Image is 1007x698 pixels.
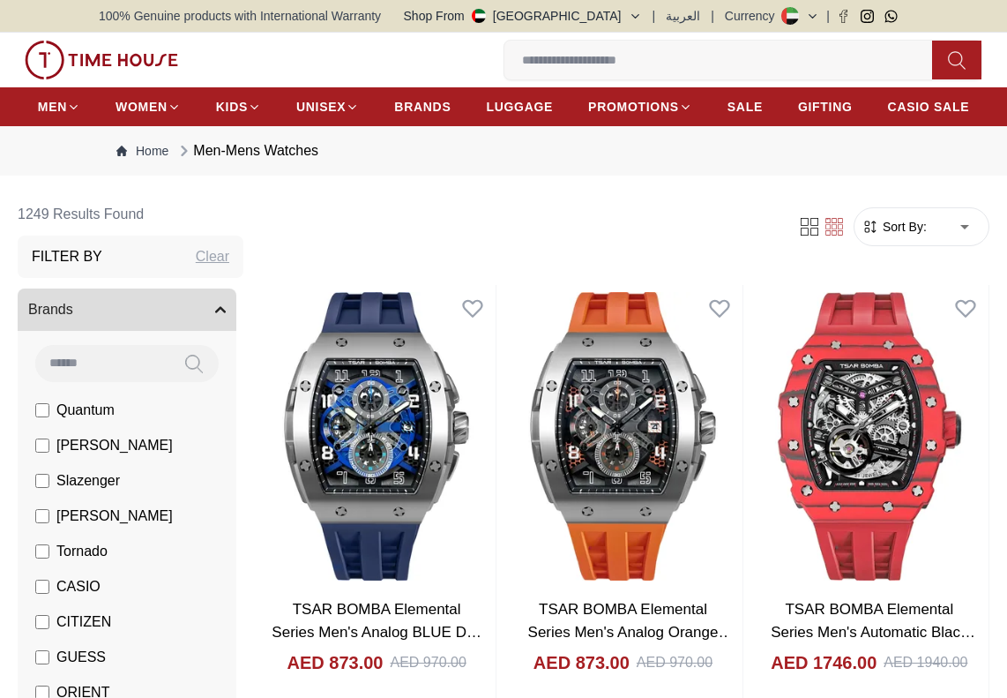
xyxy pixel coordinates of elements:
div: AED 970.00 [637,652,712,673]
div: Currency [725,7,782,25]
h4: AED 873.00 [533,650,630,675]
span: 100% Genuine products with International Warranty [99,7,381,25]
a: SALE [727,91,763,123]
input: CITIZEN [35,615,49,629]
input: Quantum [35,403,49,417]
img: TSAR BOMBA Elemental Series Men's Analog BLUE Dial Watch - TB8211Q-03 [257,285,496,588]
button: العربية [666,7,700,25]
button: Brands [18,289,236,331]
h4: AED 1746.00 [771,650,876,675]
span: GIFTING [798,98,853,116]
span: [PERSON_NAME] [56,435,173,456]
span: [PERSON_NAME] [56,506,173,527]
a: BRANDS [394,91,451,123]
span: Tornado [56,541,108,562]
a: Home [116,142,168,160]
a: LUGGAGE [486,91,553,123]
a: Instagram [861,10,874,23]
button: Sort By: [862,218,927,236]
a: CASIO SALE [888,91,970,123]
div: Clear [196,246,229,267]
a: TSAR BOMBA Elemental Series Men's Automatic Black Dial Watch - TB8208CF-37 [771,601,975,663]
img: TSAR BOMBA Elemental Series Men's Analog Orange Dial Watch - TB8211Q-02 [503,285,742,588]
input: GUESS [35,650,49,664]
nav: Breadcrumb [99,126,908,176]
a: GIFTING [798,91,853,123]
img: ... [25,41,178,79]
span: Brands [28,299,73,320]
h6: 1249 Results Found [18,193,243,236]
span: Sort By: [879,218,927,236]
a: KIDS [216,91,261,123]
a: MEN [38,91,80,123]
input: [PERSON_NAME] [35,509,49,523]
button: Shop From[GEOGRAPHIC_DATA] [404,7,642,25]
span: KIDS [216,98,248,116]
span: CASIO [56,576,101,597]
h3: Filter By [32,246,102,267]
span: SALE [727,98,763,116]
span: CITIZEN [56,612,111,633]
span: | [711,7,714,25]
div: AED 970.00 [391,652,466,673]
input: CASIO [35,580,49,594]
div: AED 1940.00 [884,652,967,673]
span: BRANDS [394,98,451,116]
span: GUESS [56,647,106,668]
span: PROMOTIONS [588,98,679,116]
input: Slazenger [35,474,49,488]
span: MEN [38,98,67,116]
span: | [653,7,656,25]
a: PROMOTIONS [588,91,692,123]
h4: AED 873.00 [287,650,384,675]
div: Men-Mens Watches [175,140,318,161]
img: TSAR BOMBA Elemental Series Men's Automatic Black Dial Watch - TB8208CF-37 [750,285,988,588]
a: Facebook [837,10,850,23]
img: United Arab Emirates [472,9,486,23]
input: [PERSON_NAME] [35,439,49,453]
span: Quantum [56,400,115,421]
a: Whatsapp [884,10,898,23]
span: WOMEN [116,98,168,116]
a: TSAR BOMBA Elemental Series Men's Analog Orange Dial Watch - TB8211Q-02 [528,601,734,663]
span: CASIO SALE [888,98,970,116]
span: LUGGAGE [486,98,553,116]
a: TSAR BOMBA Elemental Series Men's Analog BLUE Dial Watch - TB8211Q-03 [272,601,481,663]
span: | [826,7,830,25]
span: Slazenger [56,470,120,492]
input: Tornado [35,544,49,559]
span: UNISEX [296,98,346,116]
a: UNISEX [296,91,359,123]
a: WOMEN [116,91,181,123]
